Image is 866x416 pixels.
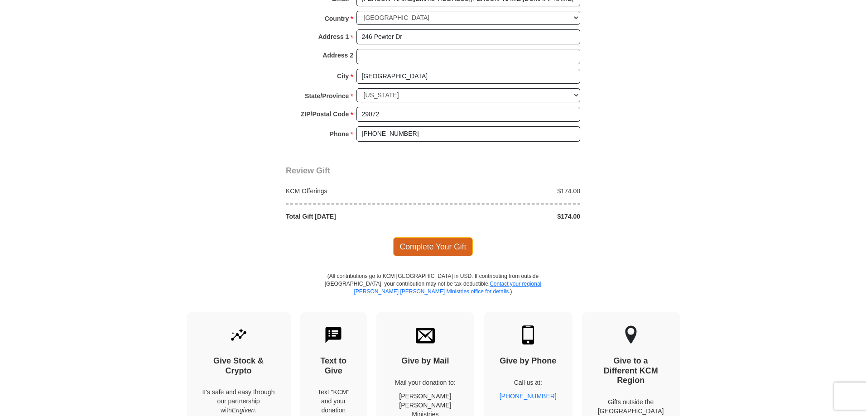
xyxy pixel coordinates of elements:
[625,325,637,344] img: other-region
[392,378,458,387] p: Mail your donation to:
[324,325,343,344] img: text-to-give.svg
[305,90,349,102] strong: State/Province
[598,356,664,386] h4: Give to a Different KCM Region
[232,406,256,414] i: Engiven.
[416,325,435,344] img: envelope.svg
[500,378,557,387] p: Call us at:
[500,392,557,400] a: [PHONE_NUMBER]
[229,325,248,344] img: give-by-stock.svg
[433,212,585,221] div: $174.00
[318,30,349,43] strong: Address 1
[316,356,351,376] h4: Text to Give
[281,186,433,196] div: KCM Offerings
[519,325,538,344] img: mobile.svg
[324,273,542,312] p: (All contributions go to KCM [GEOGRAPHIC_DATA] in USD. If contributing from outside [GEOGRAPHIC_D...
[433,186,585,196] div: $174.00
[325,12,349,25] strong: Country
[281,212,433,221] div: Total Gift [DATE]
[301,108,349,120] strong: ZIP/Postal Code
[393,237,473,256] span: Complete Your Gift
[286,166,330,175] span: Review Gift
[322,49,353,62] strong: Address 2
[392,356,458,366] h4: Give by Mail
[202,356,275,376] h4: Give Stock & Crypto
[330,128,349,140] strong: Phone
[202,387,275,415] p: It's safe and easy through our partnership with
[500,356,557,366] h4: Give by Phone
[337,70,349,82] strong: City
